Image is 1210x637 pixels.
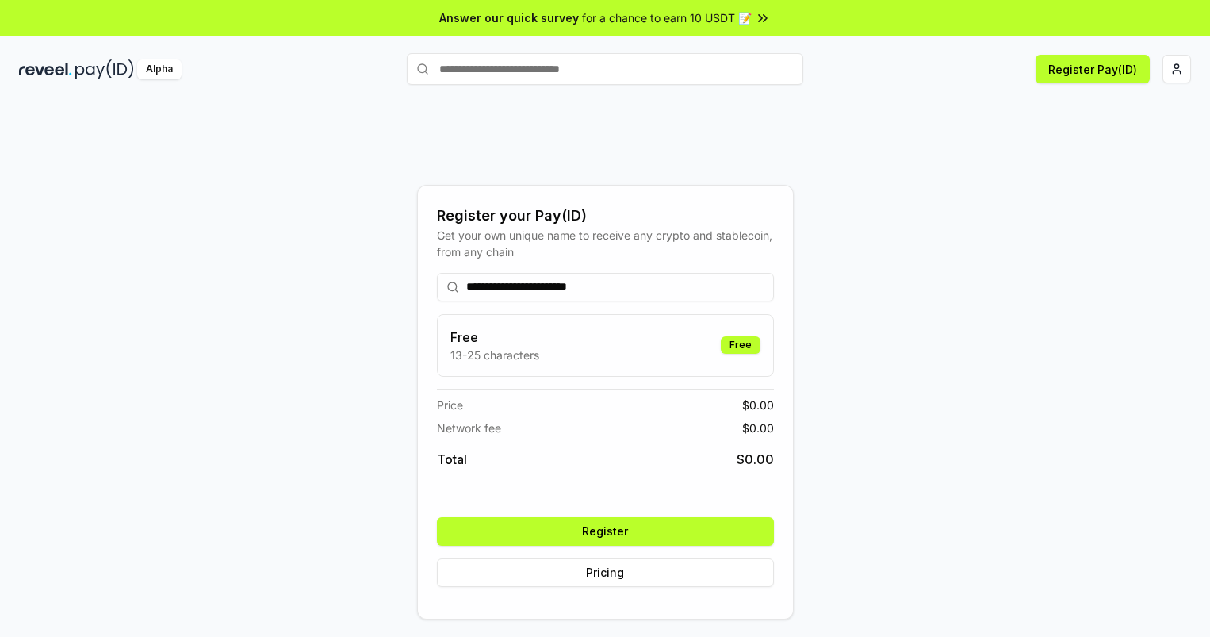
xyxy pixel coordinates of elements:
[450,328,539,347] h3: Free
[19,59,72,79] img: reveel_dark
[742,420,774,436] span: $ 0.00
[137,59,182,79] div: Alpha
[721,336,760,354] div: Free
[742,397,774,413] span: $ 0.00
[437,227,774,260] div: Get your own unique name to receive any crypto and stablecoin, from any chain
[437,517,774,546] button: Register
[437,558,774,587] button: Pricing
[437,450,467,469] span: Total
[437,205,774,227] div: Register your Pay(ID)
[437,420,501,436] span: Network fee
[450,347,539,363] p: 13-25 characters
[439,10,579,26] span: Answer our quick survey
[737,450,774,469] span: $ 0.00
[75,59,134,79] img: pay_id
[1036,55,1150,83] button: Register Pay(ID)
[437,397,463,413] span: Price
[582,10,752,26] span: for a chance to earn 10 USDT 📝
